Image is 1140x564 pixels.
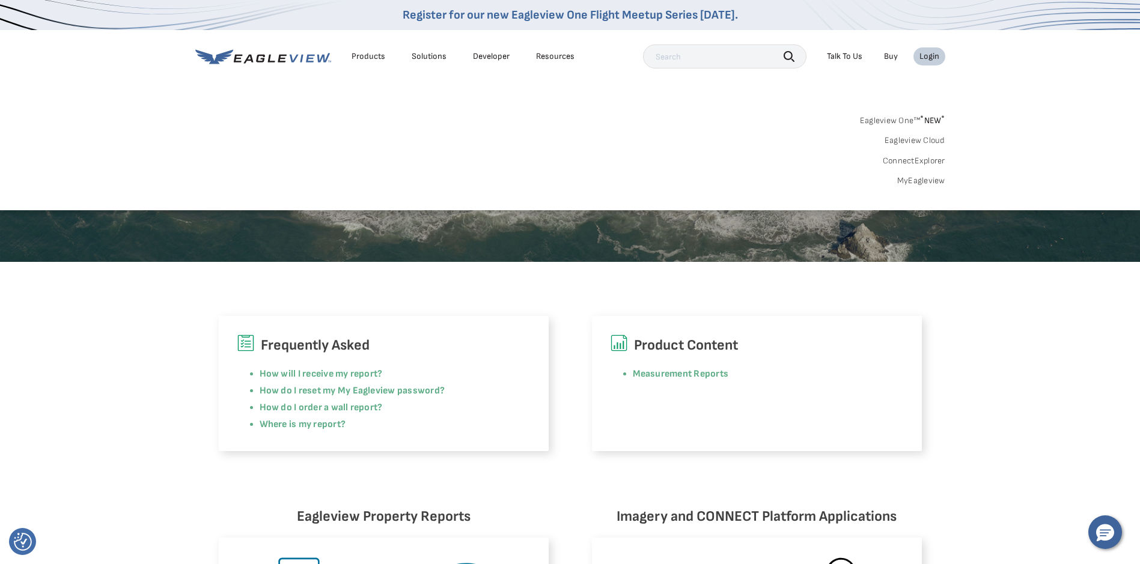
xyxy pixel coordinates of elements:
[592,505,922,528] h6: Imagery and CONNECT Platform Applications
[883,156,945,166] a: ConnectExplorer
[919,51,939,62] div: Login
[920,115,945,126] span: NEW
[897,175,945,186] a: MyEagleview
[827,51,862,62] div: Talk To Us
[536,51,575,62] div: Resources
[860,112,945,126] a: Eagleview One™*NEW*
[14,533,32,551] button: Consent Preferences
[1088,515,1122,549] button: Hello, have a question? Let’s chat.
[260,368,383,380] a: How will I receive my report?
[473,51,510,62] a: Developer
[643,44,806,68] input: Search
[412,51,447,62] div: Solutions
[219,505,549,528] h6: Eagleview Property Reports
[237,334,531,357] h6: Frequently Asked
[14,533,32,551] img: Revisit consent button
[885,135,945,146] a: Eagleview Cloud
[610,334,904,357] h6: Product Content
[352,51,385,62] div: Products
[403,8,738,22] a: Register for our new Eagleview One Flight Meetup Series [DATE].
[260,419,346,430] a: Where is my report?
[633,368,729,380] a: Measurement Reports
[260,385,445,396] a: How do I reset my My Eagleview password?
[260,402,383,413] a: How do I order a wall report?
[884,51,898,62] a: Buy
